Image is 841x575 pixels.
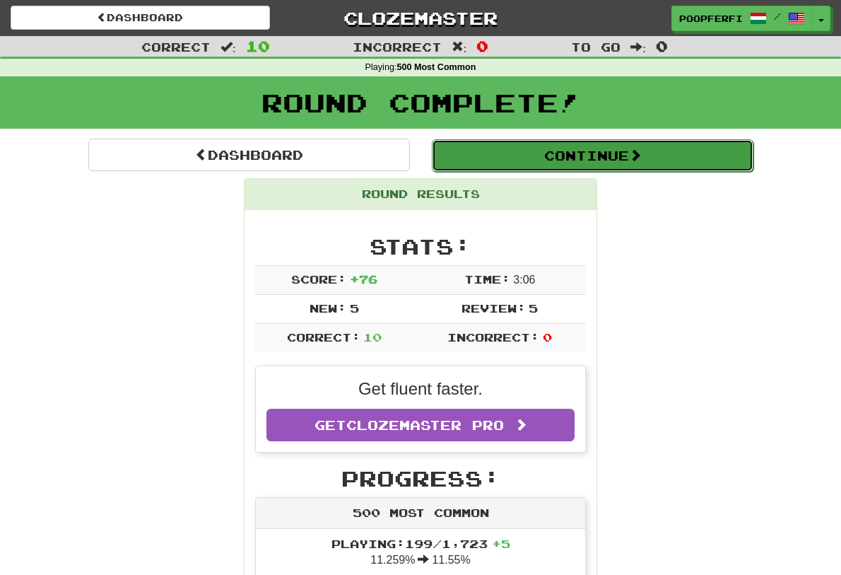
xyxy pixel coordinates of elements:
span: Score: [291,272,346,286]
span: Correct [141,40,211,54]
span: poopferfi [679,12,743,25]
span: 0 [656,37,668,54]
span: To go [571,40,621,54]
strong: 500 Most Common [396,62,476,72]
span: : [630,41,646,53]
span: 10 [363,330,382,344]
span: 10 [246,37,270,54]
span: Review: [461,301,526,315]
a: Dashboard [11,6,270,30]
div: 500 Most Common [256,498,585,529]
h2: Progress: [255,467,586,490]
span: : [220,41,236,53]
a: GetClozemaster Pro [266,409,575,441]
span: 5 [529,301,538,315]
h2: Stats: [255,235,586,258]
span: Playing: 199 / 1,723 [331,537,510,550]
a: Clozemaster [291,6,551,30]
span: 0 [476,37,488,54]
span: + 5 [492,537,510,550]
a: Dashboard [88,139,410,171]
div: Round Results [245,179,596,210]
span: 5 [350,301,359,315]
span: Clozemaster Pro [346,417,504,433]
button: Continue [432,139,753,172]
span: Time: [464,272,510,286]
span: 0 [543,330,552,344]
a: poopferfi / [671,6,813,31]
span: 3 : 0 6 [513,274,535,286]
span: Incorrect [353,40,442,54]
span: Incorrect: [447,330,539,344]
span: + 76 [350,272,377,286]
span: : [452,41,467,53]
h1: Round Complete! [5,88,836,117]
span: / [774,11,781,21]
span: New: [310,301,346,315]
span: Correct: [287,330,360,344]
p: Get fluent faster. [266,377,575,401]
